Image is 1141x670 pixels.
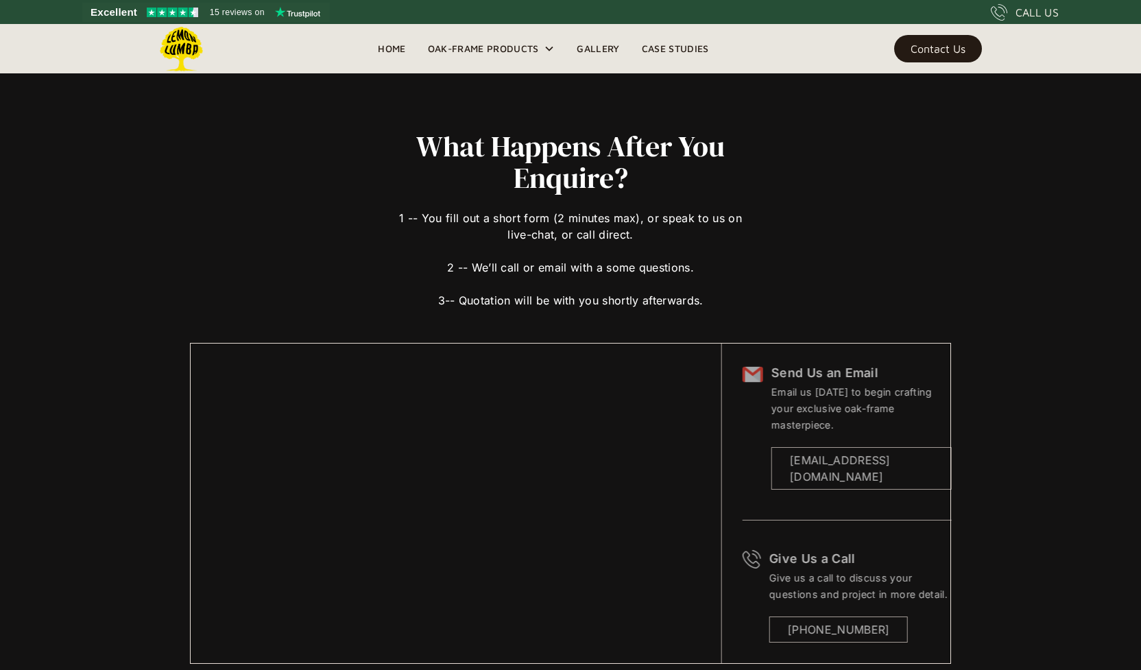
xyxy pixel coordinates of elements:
[771,447,952,490] a: [EMAIL_ADDRESS][DOMAIN_NAME]
[631,38,720,59] a: Case Studies
[769,570,952,603] div: Give us a call to discuss your questions and project in more detail.
[771,384,952,433] div: Email us [DATE] to begin crafting your exclusive oak-frame masterpiece.
[991,4,1059,21] a: CALL US
[771,364,952,382] h6: Send Us an Email
[911,44,965,53] div: Contact Us
[147,8,198,17] img: Trustpilot 4.5 stars
[1016,4,1059,21] div: CALL US
[566,38,630,59] a: Gallery
[210,4,265,21] span: 15 reviews on
[788,621,889,638] div: [PHONE_NUMBER]
[394,193,747,309] div: 1 -- You fill out a short form (2 minutes max), or speak to us on live-chat, or call direct. 2 --...
[275,7,320,18] img: Trustpilot logo
[790,452,933,485] div: [EMAIL_ADDRESS][DOMAIN_NAME]
[82,3,330,22] a: See Lemon Lumba reviews on Trustpilot
[367,38,416,59] a: Home
[894,35,982,62] a: Contact Us
[769,550,952,568] h6: Give Us a Call
[394,130,747,193] h2: What Happens After You Enquire?
[417,24,566,73] div: Oak-Frame Products
[428,40,539,57] div: Oak-Frame Products
[769,617,908,643] a: [PHONE_NUMBER]
[91,4,137,21] span: Excellent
